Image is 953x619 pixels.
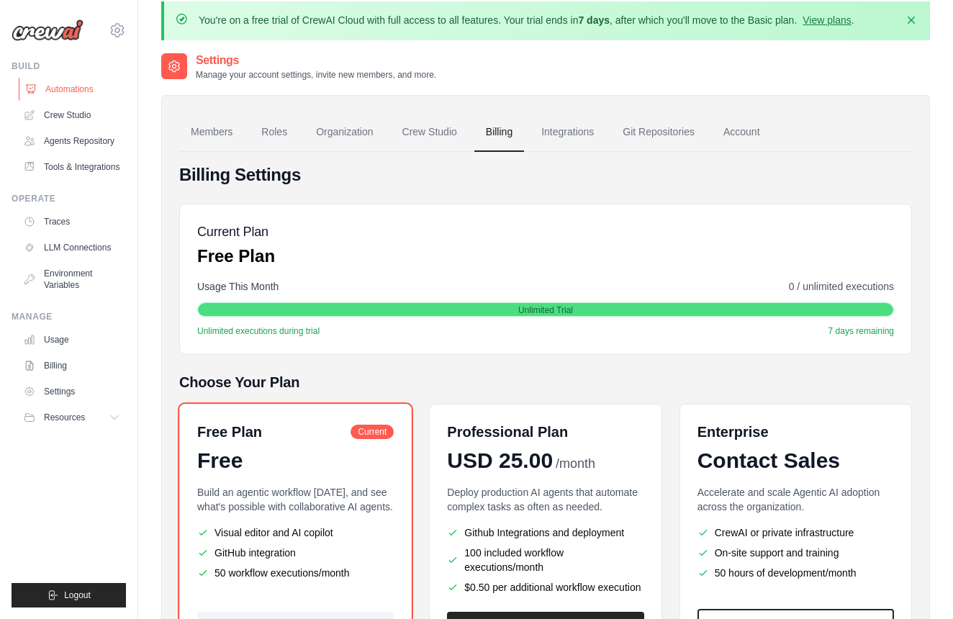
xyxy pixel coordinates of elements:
h5: Current Plan [197,222,275,242]
a: Automations [19,78,127,101]
a: Members [179,113,244,152]
li: CrewAI or private infrastructure [697,525,894,540]
li: 50 hours of development/month [697,566,894,580]
li: On-site support and training [697,546,894,560]
div: Operate [12,193,126,204]
h2: Settings [196,52,436,69]
div: Build [12,60,126,72]
p: Build an agentic workflow [DATE], and see what's possible with collaborative AI agents. [197,485,394,514]
p: Free Plan [197,245,275,268]
img: Logo [12,19,83,41]
div: Manage [12,311,126,322]
a: LLM Connections [17,236,126,259]
h6: Enterprise [697,422,894,442]
p: You're on a free trial of CrewAI Cloud with full access to all features. Your trial ends in , aft... [199,13,854,27]
a: Billing [474,113,524,152]
h6: Professional Plan [447,422,568,442]
a: Agents Repository [17,130,126,153]
span: Logout [64,589,91,601]
a: Traces [17,210,126,233]
li: 50 workflow executions/month [197,566,394,580]
a: Tools & Integrations [17,155,126,179]
p: Manage your account settings, invite new members, and more. [196,69,436,81]
a: Settings [17,380,126,403]
span: Unlimited Trial [518,304,573,316]
span: 0 / unlimited executions [789,279,894,294]
li: 100 included workflow executions/month [447,546,643,574]
div: Contact Sales [697,448,894,474]
h5: Choose Your Plan [179,372,912,392]
div: Free [197,448,394,474]
a: Account [712,113,772,152]
span: /month [556,454,595,474]
button: Logout [12,583,126,607]
span: 7 days remaining [828,325,894,337]
li: Github Integrations and deployment [447,525,643,540]
span: Usage This Month [197,279,279,294]
li: GitHub integration [197,546,394,560]
p: Deploy production AI agents that automate complex tasks as often as needed. [447,485,643,514]
iframe: Chat Widget [881,550,953,619]
button: Resources [17,406,126,429]
strong: 7 days [578,14,610,26]
a: Organization [304,113,384,152]
a: Environment Variables [17,262,126,297]
li: Visual editor and AI copilot [197,525,394,540]
a: Usage [17,328,126,351]
a: View plans [803,14,851,26]
p: Accelerate and scale Agentic AI adoption across the organization. [697,485,894,514]
span: Resources [44,412,85,423]
a: Crew Studio [17,104,126,127]
a: Crew Studio [391,113,469,152]
a: Integrations [530,113,605,152]
li: $0.50 per additional workflow execution [447,580,643,595]
a: Billing [17,354,126,377]
a: Roles [250,113,299,152]
span: USD 25.00 [447,448,553,474]
span: Current [351,425,394,439]
a: Git Repositories [611,113,706,152]
span: Unlimited executions during trial [197,325,320,337]
h4: Billing Settings [179,163,912,186]
h6: Free Plan [197,422,262,442]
